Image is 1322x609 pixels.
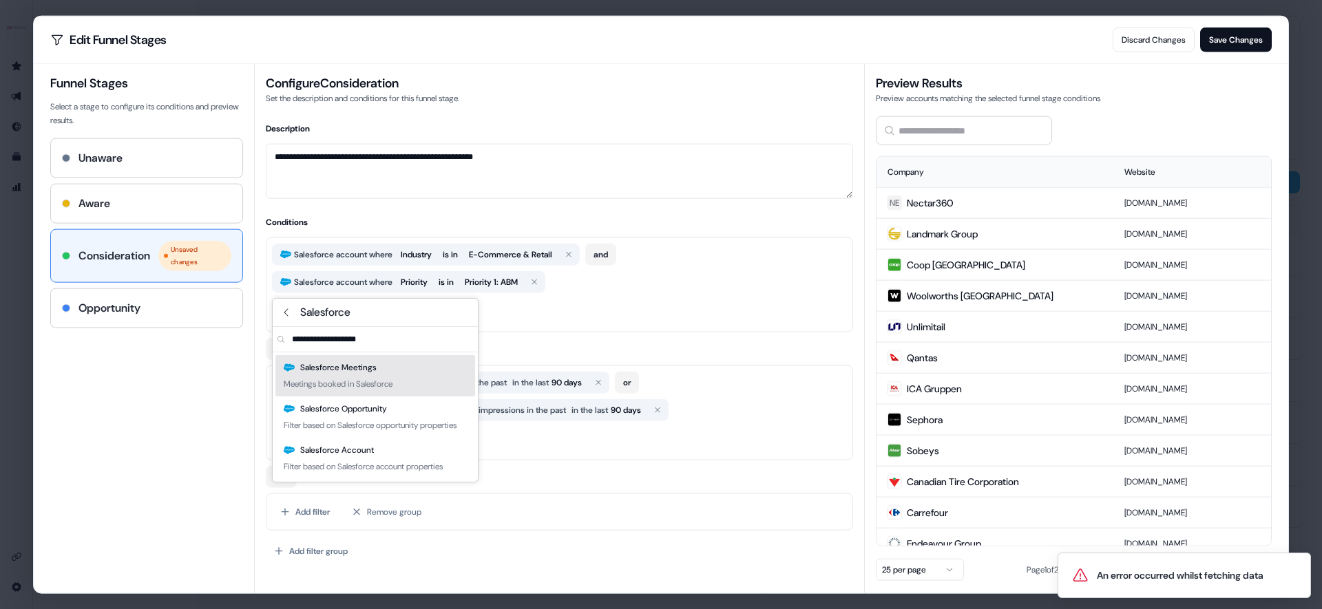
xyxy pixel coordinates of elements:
[266,121,853,135] h4: Description
[907,505,948,519] span: Carrefour
[907,443,939,457] span: Sobeys
[1124,412,1260,426] p: [DOMAIN_NAME]
[907,536,981,550] span: Endeavour Group
[1113,27,1195,52] button: Discard Changes
[479,403,566,416] span: impressions in the past
[1124,195,1260,209] p: [DOMAIN_NAME]
[78,195,110,211] h4: Aware
[300,304,350,321] span: Salesforce
[284,460,443,473] div: Filter based on Salesforce account properties
[907,288,1053,302] span: Woolworths [GEOGRAPHIC_DATA]
[1124,536,1260,550] p: [DOMAIN_NAME]
[615,371,639,393] button: or
[50,74,243,91] h3: Funnel Stages
[1124,164,1260,178] div: Website
[1124,381,1260,395] p: [DOMAIN_NAME]
[585,243,616,265] button: and
[459,273,523,290] button: Priority 1: ABM
[401,275,428,288] span: Priority
[512,375,549,389] span: in the last
[171,243,226,268] span: Unsaved changes
[888,164,1102,178] div: Company
[1124,474,1260,488] p: [DOMAIN_NAME]
[266,337,297,359] button: and
[50,99,243,127] p: Select a stage to configure its conditions and preview results.
[1124,288,1260,302] p: [DOMAIN_NAME]
[907,195,954,209] span: Nectar360
[291,247,395,261] span: Salesforce account where
[401,247,432,261] span: Industry
[284,402,387,416] div: Salesforce Opportunity
[907,474,1019,488] span: Canadian Tire Corporation
[273,352,478,482] div: Suggestions
[266,74,853,91] h3: Configure Consideration
[907,226,978,240] span: Landmark Group
[50,32,167,46] h2: Edit Funnel Stages
[907,350,938,364] span: Qantas
[1124,226,1260,240] p: [DOMAIN_NAME]
[284,443,374,457] div: Salesforce Account
[78,299,140,316] h4: Opportunity
[1027,564,1090,575] span: Page 1 of 2 • 37 total
[907,257,1025,271] span: Coop [GEOGRAPHIC_DATA]
[1124,443,1260,457] p: [DOMAIN_NAME]
[1124,257,1260,271] p: [DOMAIN_NAME]
[876,91,1272,105] p: Preview accounts matching the selected funnel stage conditions
[1124,319,1260,333] p: [DOMAIN_NAME]
[266,465,297,487] button: and
[907,381,962,395] span: ICA Gruppen
[463,246,558,262] button: E-Commerce & Retail
[907,412,943,426] span: Sephora
[284,361,377,374] div: Salesforce Meetings
[78,247,150,264] h4: Consideration
[266,215,853,228] h4: Conditions
[78,149,123,166] h4: Unaware
[272,499,338,524] button: Add filter
[1124,350,1260,364] p: [DOMAIN_NAME]
[1097,568,1263,582] div: An error occurred whilst fetching data
[876,74,1272,91] h3: Preview Results
[344,499,430,524] button: Remove group
[890,195,899,209] div: NE
[291,275,395,288] span: Salesforce account where
[284,377,392,391] div: Meetings booked in Salesforce
[266,538,356,563] button: Add filter group
[1200,27,1272,52] button: Save Changes
[571,403,608,416] span: in the last
[284,418,457,432] div: Filter based on Salesforce opportunity properties
[1124,505,1260,519] p: [DOMAIN_NAME]
[907,319,945,333] span: Unlimitail
[266,91,853,105] p: Set the description and conditions for this funnel stage.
